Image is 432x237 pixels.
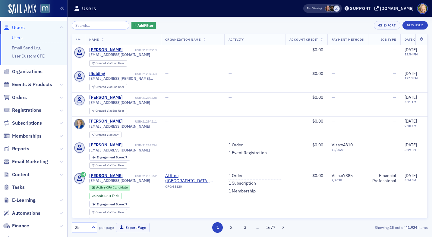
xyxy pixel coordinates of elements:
[89,95,123,100] a: [PERSON_NAME]
[99,225,114,230] label: per page
[12,107,41,114] span: Registrations
[89,142,123,148] a: [PERSON_NAME]
[96,164,124,167] div: End User
[89,37,99,42] span: Name
[332,37,364,42] span: Payment Methods
[89,52,150,57] span: [EMAIL_ADDRESS][DOMAIN_NAME]
[229,95,232,100] span: —
[8,4,36,14] img: SailAMX
[289,37,318,42] span: Account Credit
[229,173,243,179] a: 1 Order
[254,225,262,230] span: …
[405,173,417,178] span: [DATE]
[3,133,42,139] a: Memberships
[89,193,122,199] div: Joined: 2025-09-02 00:00:00
[89,124,150,129] span: [EMAIL_ADDRESS][DOMAIN_NAME]
[97,156,127,159] div: 7
[350,6,371,11] div: Support
[389,225,395,230] strong: 25
[96,211,124,214] div: End User
[3,158,48,165] a: Email Marketing
[3,94,27,101] a: Orders
[3,107,41,114] a: Registrations
[75,224,88,231] div: 25
[229,37,244,42] span: Activity
[380,37,396,42] span: Job Type
[12,68,43,75] span: Organizations
[97,202,125,206] span: Engagement Score :
[165,95,169,100] span: —
[393,71,396,76] span: —
[12,120,42,126] span: Subscriptions
[3,210,40,217] a: Automations
[96,163,112,167] span: Created Via :
[96,133,112,137] span: Created Via :
[229,150,267,156] a: 1 Event Registration
[116,223,150,232] button: Export Page
[405,124,416,128] time: 7:10 AM
[12,133,42,139] span: Memberships
[12,171,30,178] span: Content
[12,94,27,101] span: Orders
[229,47,232,52] span: —
[89,209,127,215] div: Created Via: End User
[82,5,96,12] h1: Users
[405,95,417,100] span: [DATE]
[96,210,112,214] span: Created Via :
[3,223,29,229] a: Finance
[165,185,220,191] div: ORG-83120
[393,47,396,52] span: —
[374,6,416,11] button: [DOMAIN_NAME]
[12,53,45,59] a: User Custom CPE
[96,109,124,113] div: End User
[96,109,112,113] span: Created Via :
[312,47,323,52] span: $0.00
[124,120,157,123] div: USR-21294211
[97,203,127,206] div: 7
[226,222,237,233] button: 2
[137,23,153,28] span: Add Filter
[165,37,201,42] span: Organization Name
[124,48,157,52] div: USR-21294713
[229,181,256,186] a: 1 Subscription
[372,173,396,184] div: Financial Professional
[89,173,123,179] a: [PERSON_NAME]
[3,120,42,126] a: Subscriptions
[89,84,127,90] div: Created Via: End User
[89,76,157,81] span: [EMAIL_ADDRESS][PERSON_NAME][DOMAIN_NAME]
[165,142,169,148] span: —
[89,119,123,124] a: [PERSON_NAME]
[12,81,52,88] span: Events & Products
[3,197,36,204] a: E-Learning
[405,47,417,52] span: [DATE]
[3,145,29,152] a: Reports
[165,47,169,52] span: —
[89,201,130,207] div: Engagement Score: 7
[124,96,157,100] div: USR-21294228
[405,100,416,104] time: 8:11 AM
[229,118,232,124] span: —
[307,6,322,11] span: Viewing
[89,71,105,76] a: jfielding
[36,4,50,14] a: View Homepage
[89,162,127,169] div: Created Via: End User
[12,223,29,229] span: Finance
[393,118,396,124] span: —
[89,100,150,105] span: [EMAIL_ADDRESS][DOMAIN_NAME]
[96,61,112,65] span: Created Via :
[402,21,428,30] a: New User
[12,24,25,31] span: Users
[229,71,232,76] span: —
[92,194,103,198] span: Joined :
[405,142,417,148] span: [DATE]
[405,148,416,152] time: 8:19 PM
[89,178,150,183] span: [EMAIL_ADDRESS][DOMAIN_NAME]
[96,62,124,65] div: End User
[312,118,323,124] span: $0.00
[3,184,25,191] a: Tasks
